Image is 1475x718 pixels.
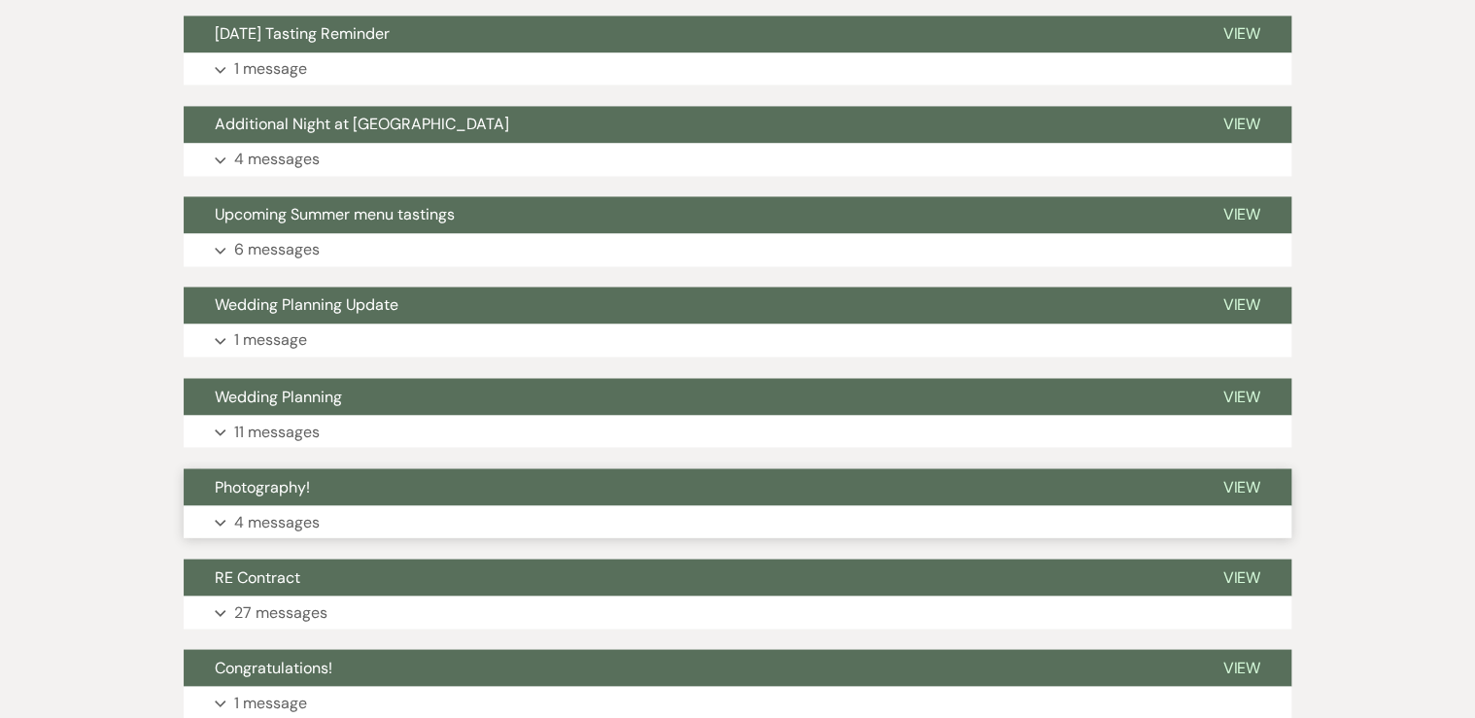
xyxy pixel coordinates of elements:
span: [DATE] Tasting Reminder [215,23,390,44]
p: 1 message [234,690,307,715]
span: View [1222,476,1260,496]
button: Wedding Planning Update [184,287,1191,324]
button: Upcoming Summer menu tastings [184,196,1191,233]
p: 1 message [234,56,307,82]
button: Additional Night at [GEOGRAPHIC_DATA] [184,106,1191,143]
span: Photography! [215,476,310,496]
span: Upcoming Summer menu tastings [215,204,455,224]
span: Additional Night at [GEOGRAPHIC_DATA] [215,114,509,134]
button: View [1191,287,1291,324]
button: View [1191,106,1291,143]
span: View [1222,23,1260,44]
button: 11 messages [184,415,1291,448]
span: Wedding Planning [215,386,342,406]
button: View [1191,559,1291,596]
button: View [1191,649,1291,686]
span: View [1222,114,1260,134]
button: 1 message [184,324,1291,357]
button: Congratulations! [184,649,1191,686]
button: 27 messages [184,596,1291,629]
p: 27 messages [234,599,327,625]
button: View [1191,468,1291,505]
p: 1 message [234,327,307,353]
button: 4 messages [184,143,1291,176]
button: 1 message [184,52,1291,85]
span: View [1222,657,1260,677]
p: 6 messages [234,237,320,262]
button: View [1191,378,1291,415]
p: 4 messages [234,147,320,172]
button: [DATE] Tasting Reminder [184,16,1191,52]
span: Wedding Planning Update [215,294,398,315]
button: 6 messages [184,233,1291,266]
button: Wedding Planning [184,378,1191,415]
button: 4 messages [184,505,1291,538]
span: Congratulations! [215,657,332,677]
span: View [1222,204,1260,224]
span: RE Contract [215,566,300,587]
button: View [1191,196,1291,233]
span: View [1222,294,1260,315]
span: View [1222,566,1260,587]
p: 11 messages [234,419,320,444]
span: View [1222,386,1260,406]
button: View [1191,16,1291,52]
button: RE Contract [184,559,1191,596]
p: 4 messages [234,509,320,534]
button: Photography! [184,468,1191,505]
